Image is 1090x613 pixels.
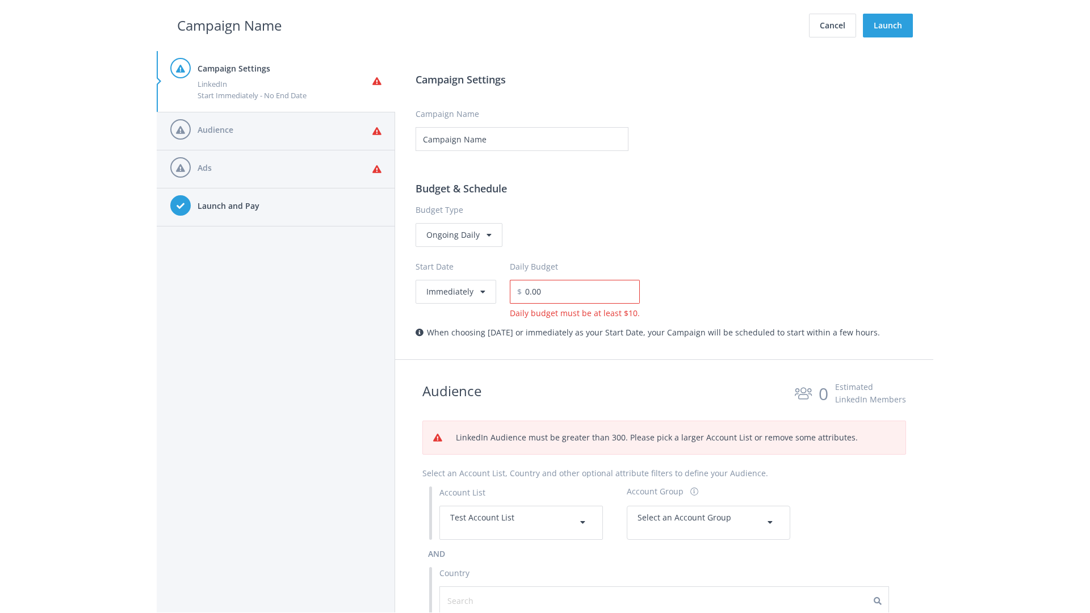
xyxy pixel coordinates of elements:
[416,326,913,339] div: When choosing [DATE] or immediately as your Start Date, your Campaign will be scheduled to start ...
[198,90,372,101] div: Start Immediately - No End Date
[456,432,858,443] span: LinkedIn Audience must be greater than 300. Please pick a larger Account List or remove some attr...
[835,381,906,406] div: Estimated LinkedIn Members
[416,204,913,216] label: Budget Type
[809,14,856,37] button: Cancel
[819,380,828,407] div: 0
[439,486,485,499] label: Account List
[422,467,768,480] label: Select an Account List, Country and other optional attribute filters to define your Audience.
[447,594,549,607] input: Search
[416,72,913,87] h3: Campaign Settings
[450,511,592,534] div: Test Account List
[510,280,522,304] span: $
[627,485,684,498] div: Account Group
[428,548,445,559] span: and
[416,223,502,247] div: Ongoing Daily
[177,15,282,36] h2: Campaign Name
[28,8,52,18] span: Help
[198,78,372,90] div: LinkedIn
[638,511,779,534] div: Select an Account Group
[198,162,372,174] h4: Ads
[416,180,913,196] h3: Budget & Schedule
[416,261,510,273] label: Start Date
[422,380,481,407] h2: Audience
[510,307,640,320] span: Daily budget must be at least $10.
[198,62,372,75] h4: Campaign Settings
[439,567,469,580] label: Country
[863,14,913,37] button: Launch
[510,261,558,273] label: Daily Budget
[198,200,381,212] h4: Launch and Pay
[198,124,372,136] h4: Audience
[450,512,514,523] span: Test Account List
[416,280,496,304] button: Immediately
[416,108,479,120] label: Campaign Name
[638,512,731,523] span: Select an Account Group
